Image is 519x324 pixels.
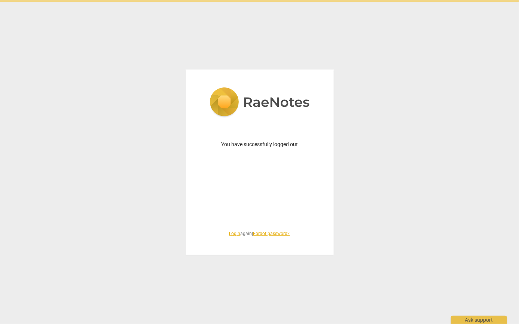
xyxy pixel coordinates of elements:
[229,231,241,236] a: Login
[451,316,507,324] div: Ask support
[253,231,290,236] a: Forgot password?
[204,141,316,148] p: You have successfully logged out
[210,87,310,118] img: 5ac2273c67554f335776073100b6d88f.svg
[204,231,316,237] span: again |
